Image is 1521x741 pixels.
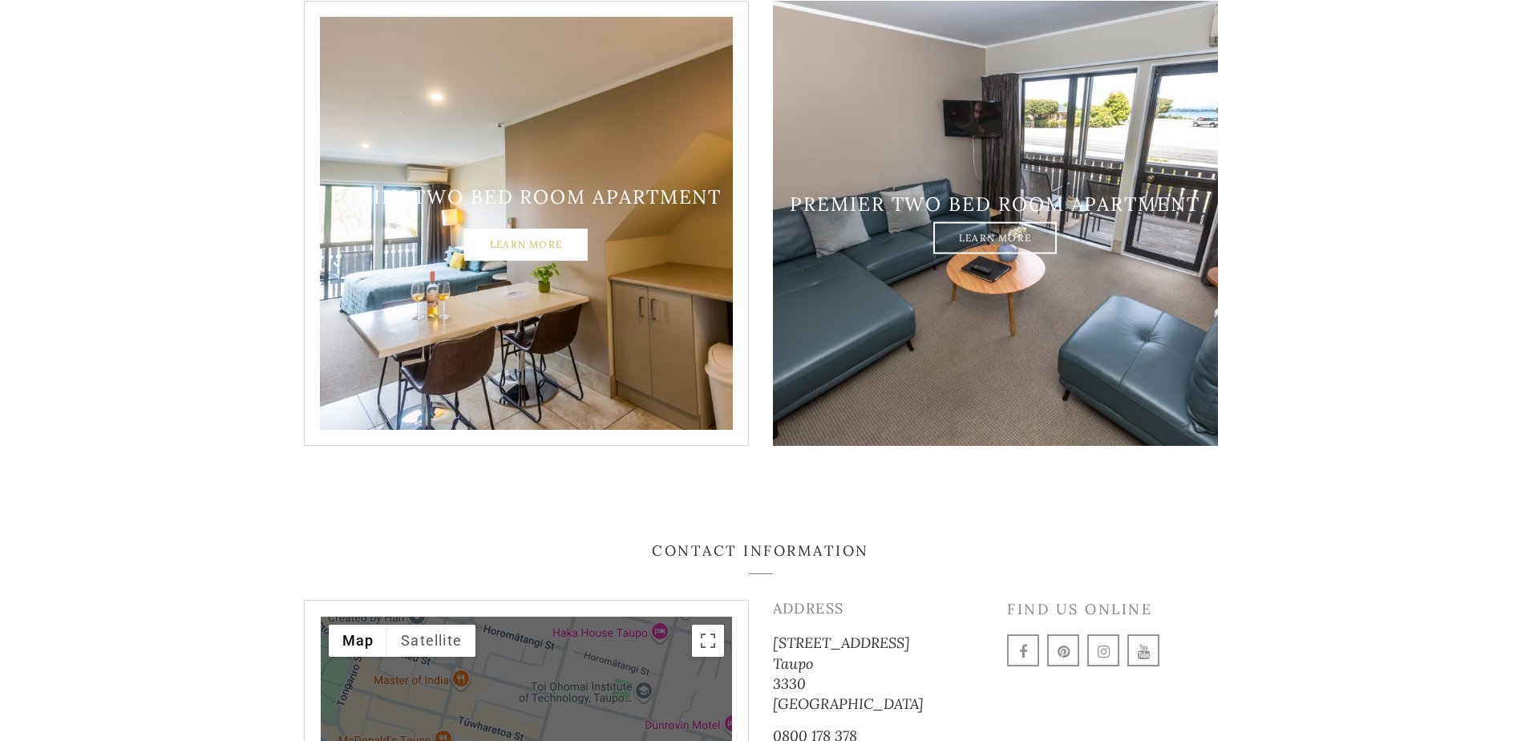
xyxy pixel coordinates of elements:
button: Show satellite imagery [387,625,475,657]
span: 3330 [773,674,806,693]
a: Learn More [933,222,1057,254]
button: Toggle fullscreen view [692,625,724,657]
h4: Address [773,600,984,617]
span: [STREET_ADDRESS] [773,634,910,652]
a: Learn More [464,229,588,261]
span: Taupo [773,654,813,673]
button: Show street map [329,625,388,657]
h3: Premier two bed room apartment [773,192,1218,216]
span: [GEOGRAPHIC_DATA] [773,694,924,713]
h4: Find us online [1007,600,1218,618]
h3: Contact Information [304,542,1218,574]
h3: Family two bed room apartment [304,186,749,209]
